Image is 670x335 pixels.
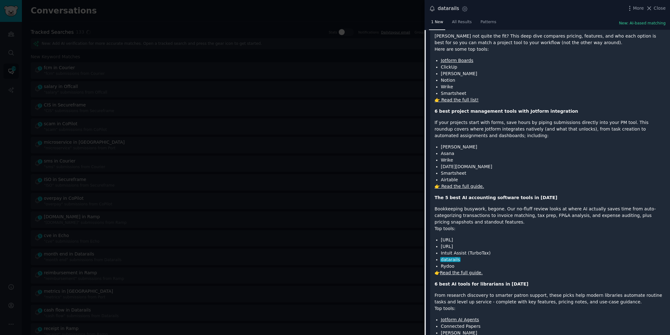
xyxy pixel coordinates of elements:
[429,17,445,30] a: 1 New
[435,195,557,200] strong: The 5 best AI accounting software tools in [DATE]
[441,150,666,157] li: Asana
[431,19,443,25] span: 1 New
[435,281,528,286] strong: 6 best AI tools for librarians in [DATE]
[441,163,666,170] li: [DATE][DOMAIN_NAME]
[435,97,479,102] a: 👉 Read the full list!
[441,90,666,97] li: Smartsheet
[441,64,666,70] li: ClickUp
[441,70,666,77] li: [PERSON_NAME]
[435,292,666,312] p: From research discovery to smarter patron support, these picks help modern libraries automate rou...
[654,5,666,12] span: Close
[450,17,474,30] a: All Results
[435,184,484,189] a: 👉 Read the full guide.
[441,157,666,163] li: Wrike
[441,250,666,256] li: Intuit Assist (TurboTax)
[452,19,472,25] span: All Results
[441,58,473,63] a: Jotform Boards
[646,5,666,12] button: Close
[478,17,498,30] a: Patterns
[435,33,666,53] p: [PERSON_NAME] not quite the fit? This deep dive compares pricing, features, and who each option i...
[438,5,459,13] div: datarails
[633,5,644,12] span: More
[441,177,666,183] li: Airtable
[441,317,479,322] a: Jotform AI Agents
[435,109,578,114] strong: 6 best project management tools with Jotform integration
[441,243,666,250] li: [URL]
[435,119,666,139] p: If your projects start with forms, save hours by piping submissions directly into your PM tool. T...
[441,237,666,243] li: [URL]
[441,84,666,90] li: Wrike
[441,170,666,177] li: Smartsheet
[626,5,644,12] button: More
[441,263,666,270] li: Rydoo
[441,323,666,330] li: Connected Papers
[441,77,666,84] li: Notion
[440,270,483,275] a: Read the full guide.
[435,270,666,276] p: 👉
[481,19,496,25] span: Patterns
[440,257,460,262] span: datarails
[441,144,666,150] li: [PERSON_NAME]
[435,206,666,232] p: Bookkeeping busywork, begone. Our no-fluff review looks at where AI actually saves time from auto...
[619,21,666,26] button: New: AI-based matching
